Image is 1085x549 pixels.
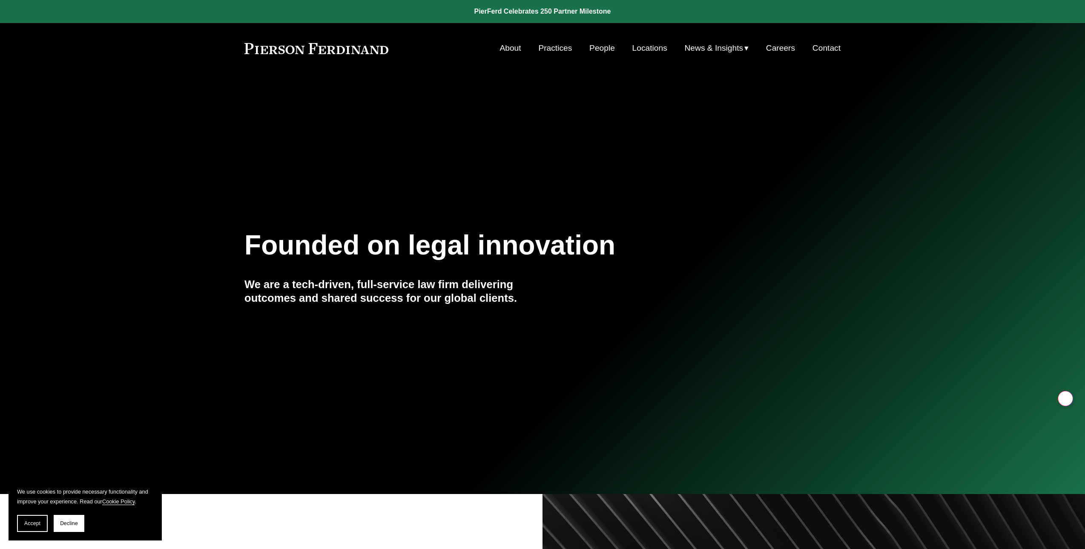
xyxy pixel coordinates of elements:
a: Cookie Policy [102,498,135,505]
a: About [499,40,521,56]
a: folder dropdown [685,40,749,56]
a: People [589,40,615,56]
h4: We are a tech-driven, full-service law firm delivering outcomes and shared success for our global... [244,277,542,305]
span: News & Insights [685,41,743,56]
span: Accept [24,520,40,526]
a: Practices [538,40,572,56]
a: Contact [812,40,841,56]
a: Careers [766,40,795,56]
button: Accept [17,515,48,532]
span: Decline [60,520,78,526]
h1: Founded on legal innovation [244,230,741,261]
a: Locations [632,40,667,56]
section: Cookie banner [9,478,162,540]
button: Decline [54,515,84,532]
p: We use cookies to provide necessary functionality and improve your experience. Read our . [17,487,153,506]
